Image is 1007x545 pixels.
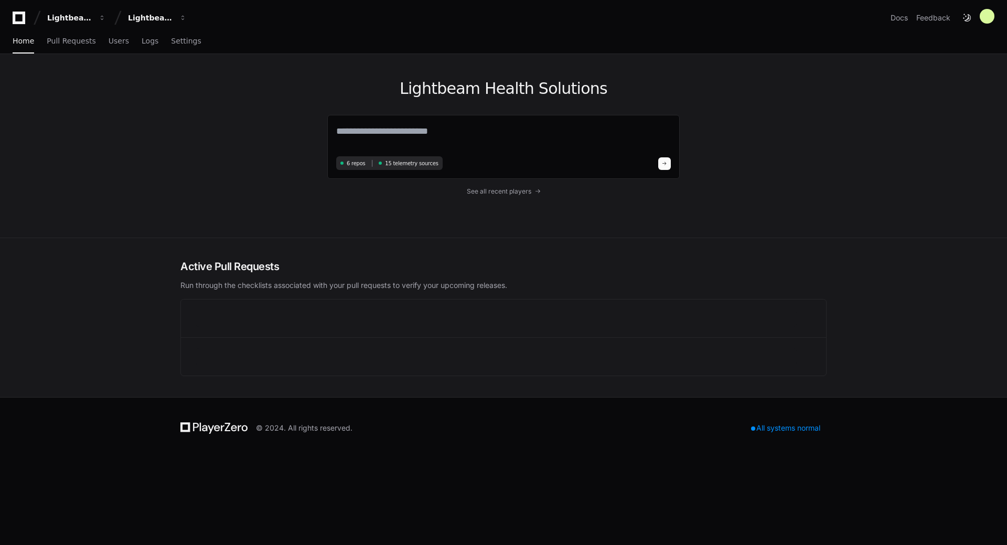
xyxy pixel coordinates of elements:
[142,29,158,54] a: Logs
[256,423,352,433] div: © 2024. All rights reserved.
[171,38,201,44] span: Settings
[47,29,95,54] a: Pull Requests
[467,187,531,196] span: See all recent players
[47,38,95,44] span: Pull Requests
[109,29,129,54] a: Users
[43,8,110,27] button: Lightbeam Health
[327,187,680,196] a: See all recent players
[180,280,827,291] p: Run through the checklists associated with your pull requests to verify your upcoming releases.
[327,79,680,98] h1: Lightbeam Health Solutions
[891,13,908,23] a: Docs
[347,159,366,167] span: 6 repos
[47,13,92,23] div: Lightbeam Health
[916,13,950,23] button: Feedback
[385,159,438,167] span: 15 telemetry sources
[180,259,827,274] h2: Active Pull Requests
[745,421,827,435] div: All systems normal
[142,38,158,44] span: Logs
[109,38,129,44] span: Users
[171,29,201,54] a: Settings
[128,13,173,23] div: Lightbeam Health Solutions
[124,8,191,27] button: Lightbeam Health Solutions
[13,38,34,44] span: Home
[13,29,34,54] a: Home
